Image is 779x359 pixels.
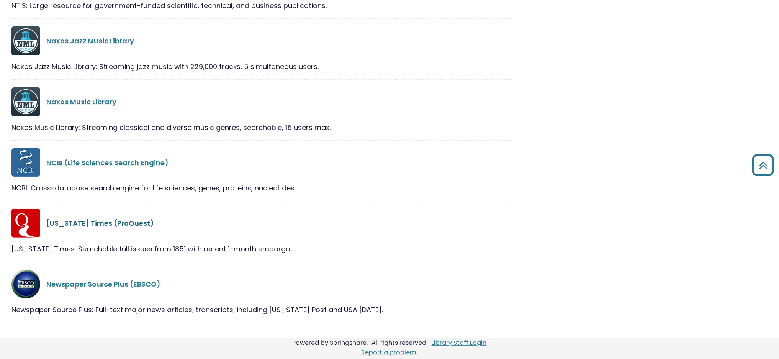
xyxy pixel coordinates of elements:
div: All rights reserved. [371,338,429,347]
a: Naxos Music Library [46,97,116,107]
a: NCBI (Life Sciences Search Engine) [46,158,169,167]
div: Naxos Jazz Music Library: Streaming jazz music with 229,000 tracks, 5 simultaneous users. [11,61,512,72]
div: NCBI: Cross-database search engine for life sciences, genes, proteins, nucleotides. [11,183,512,193]
a: Back to Top [750,158,777,172]
div: Powered by Springshare. [291,338,369,347]
a: Report a problem. [362,348,418,357]
a: Library Staff Login [432,338,487,347]
div: NTIS: Large resource for government-funded scientific, technical, and business publications. [11,0,512,11]
div: Naxos Music Library: Streaming classical and diverse music genres, searchable, 15 users max. [11,122,512,133]
a: [US_STATE] Times (ProQuest) [46,218,154,228]
div: [US_STATE] Times: Searchable full issues from 1851 with recent 1-month embargo. [11,244,512,254]
a: Naxos Jazz Music Library [46,36,134,46]
a: Newspaper Source Plus (EBSCO) [46,279,160,289]
div: Newspaper Source Plus: Full-text major news articles, transcripts, including [US_STATE] Post and ... [11,305,512,315]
